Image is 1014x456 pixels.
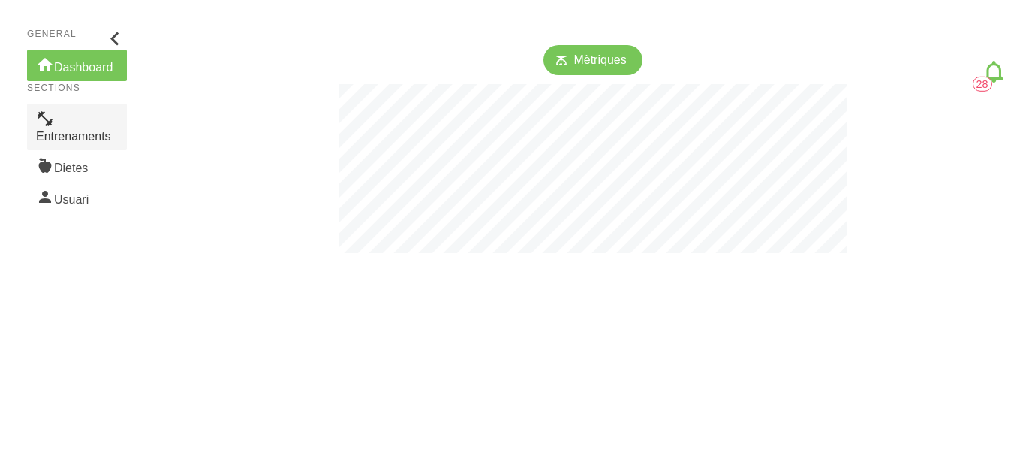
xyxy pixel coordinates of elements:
[27,81,127,95] p: Sections
[27,182,127,213] a: Usuari
[27,104,127,150] a: Entrenaments
[27,27,127,41] p: General
[27,150,127,182] a: Dietes
[27,50,127,81] a: Dashboard
[573,51,626,69] span: Mètriques
[543,45,642,75] a: Mètriques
